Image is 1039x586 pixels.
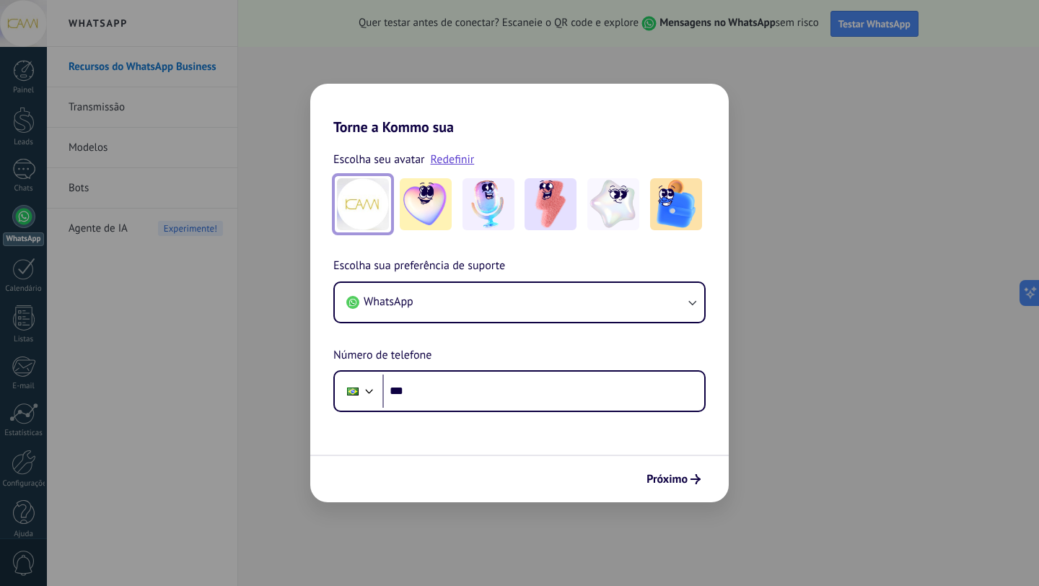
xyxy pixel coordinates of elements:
[462,178,514,230] img: -2.jpeg
[339,376,367,406] div: Brazil: + 55
[646,474,688,484] span: Próximo
[333,346,431,365] span: Número de telefone
[431,152,475,167] a: Redefinir
[310,84,729,136] h2: Torne a Kommo sua
[640,467,707,491] button: Próximo
[335,283,704,322] button: WhatsApp
[400,178,452,230] img: -1.jpeg
[587,178,639,230] img: -4.jpeg
[333,150,425,169] span: Escolha seu avatar
[525,178,577,230] img: -3.jpeg
[364,294,413,309] span: WhatsApp
[650,178,702,230] img: -5.jpeg
[333,257,505,276] span: Escolha sua preferência de suporte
